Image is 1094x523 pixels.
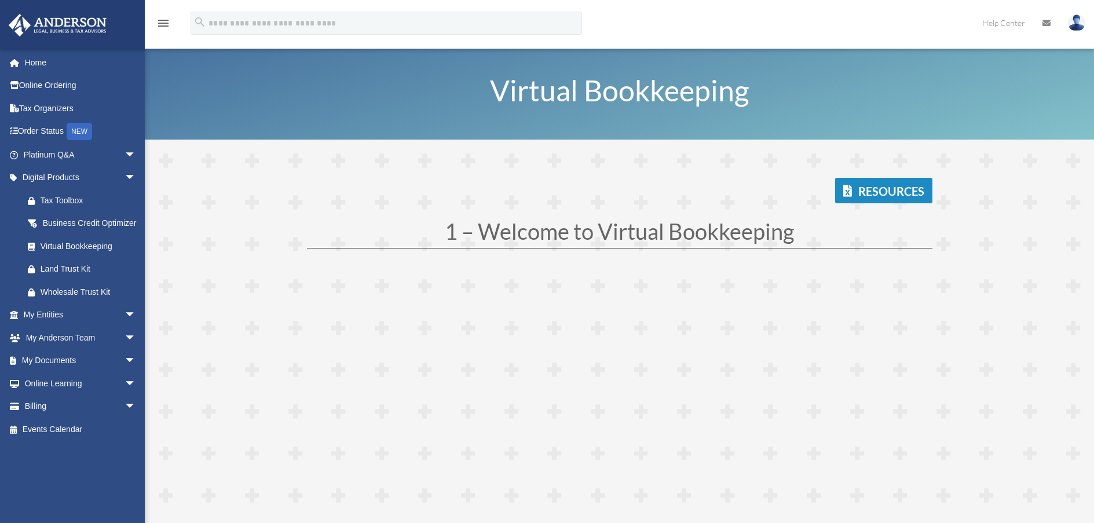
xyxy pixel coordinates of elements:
[125,166,148,190] span: arrow_drop_down
[41,262,139,276] div: Land Trust Kit
[8,326,153,349] a: My Anderson Teamarrow_drop_down
[67,123,92,140] div: NEW
[41,216,139,231] div: Business Credit Optimizer
[8,166,153,189] a: Digital Productsarrow_drop_down
[8,418,153,441] a: Events Calendar
[125,372,148,396] span: arrow_drop_down
[16,258,153,281] a: Land Trust Kit
[490,73,749,108] span: Virtual Bookkeeping
[8,120,153,144] a: Order StatusNEW
[16,189,153,212] a: Tax Toolbox
[8,97,153,120] a: Tax Organizers
[41,285,139,299] div: Wholesale Trust Kit
[41,239,133,254] div: Virtual Bookkeeping
[16,280,153,303] a: Wholesale Trust Kit
[16,212,153,235] a: Business Credit Optimizer
[156,16,170,30] i: menu
[125,326,148,350] span: arrow_drop_down
[8,51,153,74] a: Home
[8,143,153,166] a: Platinum Q&Aarrow_drop_down
[193,16,206,28] i: search
[307,220,932,248] h1: 1 – Welcome to Virtual Bookkeeping
[8,303,153,327] a: My Entitiesarrow_drop_down
[156,20,170,30] a: menu
[125,143,148,167] span: arrow_drop_down
[41,193,139,208] div: Tax Toolbox
[125,303,148,327] span: arrow_drop_down
[5,14,110,36] img: Anderson Advisors Platinum Portal
[1068,14,1085,31] img: User Pic
[16,235,148,258] a: Virtual Bookkeeping
[8,395,153,418] a: Billingarrow_drop_down
[8,349,153,372] a: My Documentsarrow_drop_down
[8,74,153,97] a: Online Ordering
[8,372,153,395] a: Online Learningarrow_drop_down
[835,178,932,203] a: Resources
[125,395,148,419] span: arrow_drop_down
[125,349,148,373] span: arrow_drop_down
